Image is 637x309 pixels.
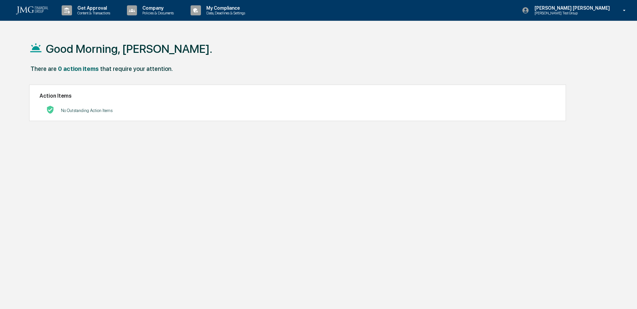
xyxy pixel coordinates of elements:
[46,106,54,114] img: No Actions logo
[137,5,177,11] p: Company
[72,11,114,15] p: Content & Transactions
[137,11,177,15] p: Policies & Documents
[61,108,113,113] p: No Outstanding Action Items
[58,65,99,72] div: 0 action items
[16,6,48,14] img: logo
[201,11,249,15] p: Data, Deadlines & Settings
[40,93,556,99] h2: Action Items
[46,42,212,56] h1: Good Morning, [PERSON_NAME].
[529,5,613,11] p: [PERSON_NAME] [PERSON_NAME]
[201,5,249,11] p: My Compliance
[529,11,595,15] p: [PERSON_NAME] Test Group
[30,65,57,72] div: There are
[72,5,114,11] p: Get Approval
[100,65,173,72] div: that require your attention.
